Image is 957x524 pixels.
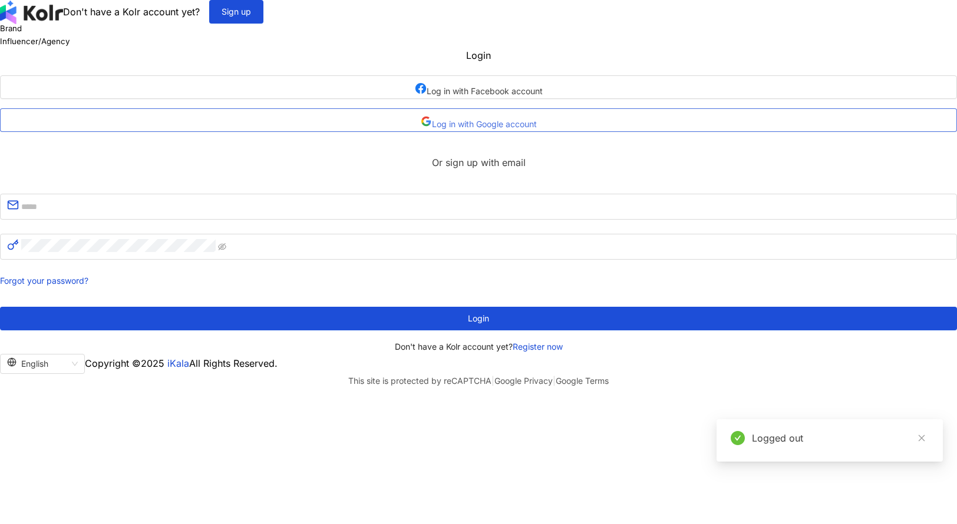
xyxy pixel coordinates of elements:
[348,374,609,388] span: This site is protected by reCAPTCHA
[63,6,200,18] span: Don't have a Kolr account yet?
[427,87,543,96] span: Log in with Facebook account
[167,357,189,369] a: iKala
[918,434,926,442] span: close
[432,120,537,129] span: Log in with Google account
[468,314,489,323] span: Login
[395,340,563,354] span: Don't have a Kolr account yet?
[466,49,491,61] span: Login
[513,341,563,351] a: Register now
[423,155,535,170] span: Or sign up with email
[494,376,553,386] a: Google Privacy
[553,376,556,386] span: |
[752,431,929,445] div: Logged out
[556,376,609,386] a: Google Terms
[7,354,67,373] div: English
[222,7,251,16] span: Sign up
[85,357,278,369] span: Copyright © 2025 All Rights Reserved.
[491,376,494,386] span: |
[731,431,745,445] span: check-circle
[218,243,226,251] span: eye-invisible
